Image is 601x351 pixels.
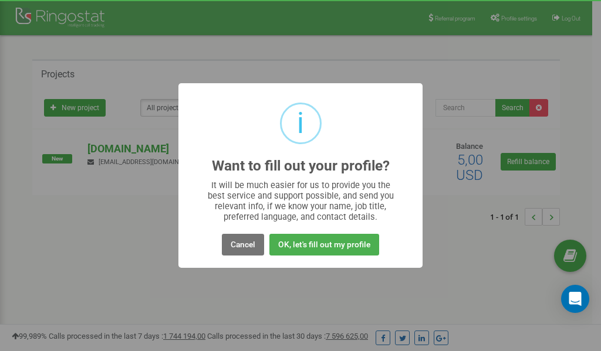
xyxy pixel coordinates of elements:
[561,285,589,313] div: Open Intercom Messenger
[212,158,390,174] h2: Want to fill out your profile?
[202,180,400,222] div: It will be much easier for us to provide you the best service and support possible, and send you ...
[222,234,264,255] button: Cancel
[269,234,379,255] button: OK, let's fill out my profile
[297,104,304,142] div: i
